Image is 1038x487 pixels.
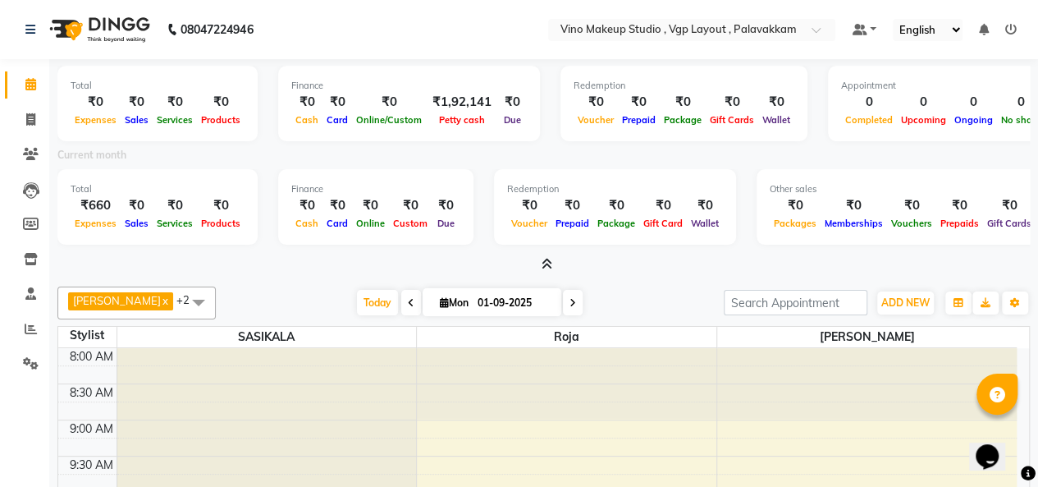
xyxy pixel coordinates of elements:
[322,114,352,126] span: Card
[574,79,794,93] div: Redemption
[618,114,660,126] span: Prepaid
[770,218,821,229] span: Packages
[897,93,950,112] div: 0
[71,79,245,93] div: Total
[121,114,153,126] span: Sales
[66,420,117,438] div: 9:00 AM
[153,93,197,112] div: ₹0
[153,114,197,126] span: Services
[71,218,121,229] span: Expenses
[66,384,117,402] div: 8:30 AM
[758,114,794,126] span: Wallet
[687,218,723,229] span: Wallet
[936,196,983,215] div: ₹0
[176,293,202,306] span: +2
[389,196,432,215] div: ₹0
[969,421,1022,471] iframe: chat widget
[897,114,950,126] span: Upcoming
[724,290,867,315] input: Search Appointment
[473,291,555,315] input: 2025-09-01
[551,196,593,215] div: ₹0
[877,292,934,315] button: ADD NEW
[821,218,887,229] span: Memberships
[593,218,639,229] span: Package
[357,290,398,315] span: Today
[66,457,117,474] div: 9:30 AM
[197,114,245,126] span: Products
[717,327,1017,347] span: [PERSON_NAME]
[352,93,426,112] div: ₹0
[507,218,551,229] span: Voucher
[950,93,997,112] div: 0
[291,79,527,93] div: Finance
[593,196,639,215] div: ₹0
[639,218,687,229] span: Gift Card
[291,218,322,229] span: Cash
[322,93,352,112] div: ₹0
[71,182,245,196] div: Total
[71,196,121,215] div: ₹660
[432,196,460,215] div: ₹0
[433,218,459,229] span: Due
[352,196,389,215] div: ₹0
[950,114,997,126] span: Ongoing
[121,218,153,229] span: Sales
[71,93,121,112] div: ₹0
[389,218,432,229] span: Custom
[153,218,197,229] span: Services
[66,348,117,365] div: 8:00 AM
[706,114,758,126] span: Gift Cards
[181,7,253,53] b: 08047224946
[507,182,723,196] div: Redemption
[117,327,417,347] span: SASIKALA
[618,93,660,112] div: ₹0
[57,148,126,163] label: Current month
[983,218,1036,229] span: Gift Cards
[435,114,489,126] span: Petty cash
[291,114,322,126] span: Cash
[121,93,153,112] div: ₹0
[639,196,687,215] div: ₹0
[352,114,426,126] span: Online/Custom
[500,114,525,126] span: Due
[841,114,897,126] span: Completed
[936,218,983,229] span: Prepaids
[417,327,716,347] span: Roja
[687,196,723,215] div: ₹0
[42,7,154,53] img: logo
[71,114,121,126] span: Expenses
[881,296,930,309] span: ADD NEW
[660,114,706,126] span: Package
[758,93,794,112] div: ₹0
[660,93,706,112] div: ₹0
[153,196,197,215] div: ₹0
[841,93,897,112] div: 0
[291,182,460,196] div: Finance
[983,196,1036,215] div: ₹0
[706,93,758,112] div: ₹0
[322,218,352,229] span: Card
[574,93,618,112] div: ₹0
[426,93,498,112] div: ₹1,92,141
[770,196,821,215] div: ₹0
[58,327,117,344] div: Stylist
[197,218,245,229] span: Products
[821,196,887,215] div: ₹0
[507,196,551,215] div: ₹0
[291,93,322,112] div: ₹0
[197,196,245,215] div: ₹0
[73,294,161,307] span: [PERSON_NAME]
[436,296,473,309] span: Mon
[574,114,618,126] span: Voucher
[352,218,389,229] span: Online
[197,93,245,112] div: ₹0
[887,196,936,215] div: ₹0
[161,294,168,307] a: x
[322,196,352,215] div: ₹0
[887,218,936,229] span: Vouchers
[551,218,593,229] span: Prepaid
[121,196,153,215] div: ₹0
[498,93,527,112] div: ₹0
[291,196,322,215] div: ₹0
[770,182,1036,196] div: Other sales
